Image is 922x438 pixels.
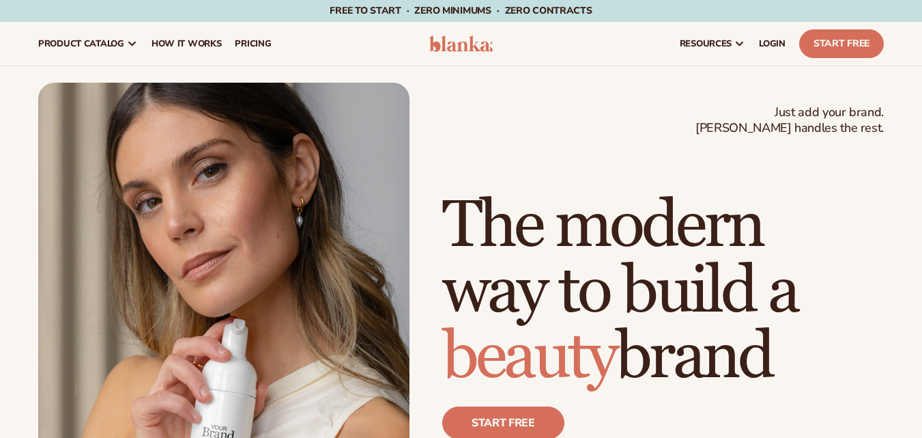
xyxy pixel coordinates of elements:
[31,22,145,66] a: product catalog
[442,317,616,397] span: beauty
[752,22,792,66] a: LOGIN
[695,105,884,137] span: Just add your brand. [PERSON_NAME] handles the rest.
[429,36,493,52] img: logo
[799,29,884,58] a: Start Free
[228,22,278,66] a: pricing
[759,38,786,49] span: LOGIN
[680,38,732,49] span: resources
[145,22,229,66] a: How It Works
[152,38,222,49] span: How It Works
[235,38,271,49] span: pricing
[673,22,752,66] a: resources
[330,4,592,17] span: Free to start · ZERO minimums · ZERO contracts
[38,38,124,49] span: product catalog
[442,193,884,390] h1: The modern way to build a brand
